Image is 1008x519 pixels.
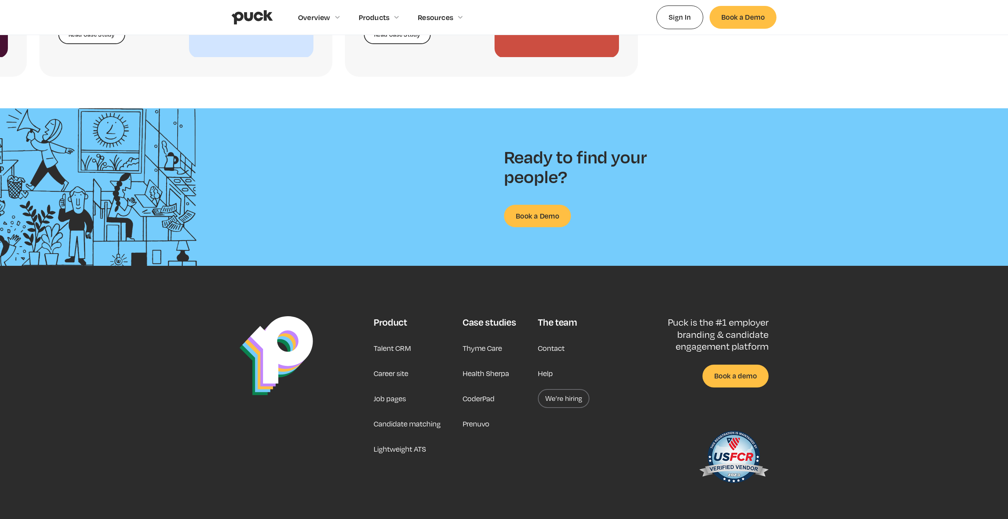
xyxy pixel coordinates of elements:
a: Lightweight ATS [374,439,426,458]
a: Book a Demo [504,205,571,227]
a: Sign In [656,6,703,29]
a: Book a demo [702,365,769,387]
a: Book a Demo [710,6,776,28]
p: Puck is the #1 employer branding & candidate engagement platform [642,316,769,352]
a: We’re hiring [538,389,589,408]
div: Products [359,13,390,22]
div: Case studies [463,316,516,328]
a: CoderPad [463,389,495,408]
div: Overview [298,13,330,22]
a: Talent CRM [374,339,411,358]
div: The team [538,316,577,328]
img: Puck Logo [239,316,313,395]
a: Contact [538,339,565,358]
a: Help [538,364,553,383]
div: Resources [418,13,453,22]
a: Career site [374,364,408,383]
a: Health Sherpa [463,364,509,383]
img: US Federal Contractor Registration System for Award Management Verified Vendor Seal [699,427,769,490]
h2: Ready to find your people? [504,147,661,186]
a: Candidate matching [374,414,441,433]
a: Thyme Care [463,339,502,358]
a: Prenuvo [463,414,489,433]
div: Product [374,316,407,328]
a: Job pages [374,389,406,408]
